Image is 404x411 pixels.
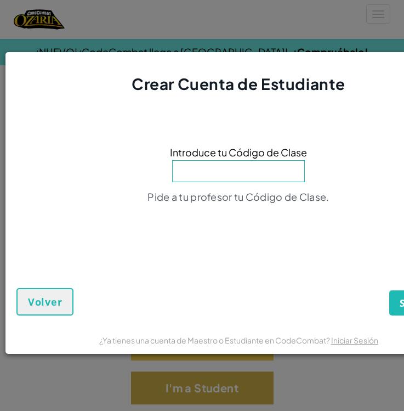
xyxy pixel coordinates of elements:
span: Volver [28,295,62,308]
span: Crear Cuenta de Estudiante [132,74,345,93]
button: Volver [16,288,73,316]
span: ¿Ya tienes una cuenta de Maestro o Estudiante en CodeCombat? [99,335,331,345]
a: Iniciar Sesión [331,335,378,345]
span: Introduce tu Código de Clase [170,144,307,160]
span: Pide a tu profesor tu Código de Clase. [147,190,329,203]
